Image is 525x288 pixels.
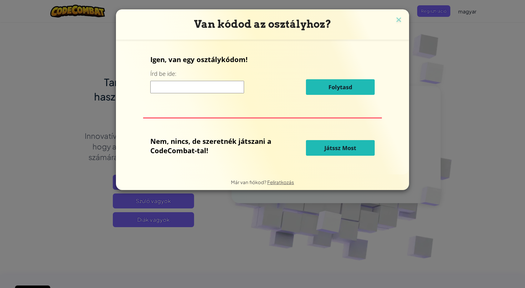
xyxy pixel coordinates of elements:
[150,55,375,64] p: Igen, van egy osztálykódom!
[328,83,352,91] span: Folytasd
[267,179,294,185] a: Feliratkozás
[395,16,403,25] img: close icon
[231,179,267,185] span: Már van fiókod?
[150,70,176,78] label: Írd be ide:
[150,136,275,155] p: Nem, nincs, de szeretnék játszani a CodeCombat-tal!
[324,144,356,152] span: Játssz Most
[306,79,375,95] button: Folytasd
[194,18,331,30] span: Van kódod az osztályhoz?
[306,140,375,156] button: Játssz Most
